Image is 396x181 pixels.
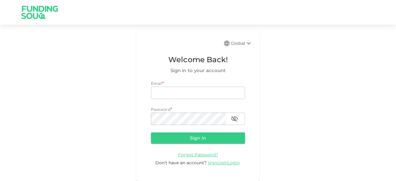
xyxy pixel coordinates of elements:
[151,132,245,144] button: Sign in
[151,107,170,112] span: Password
[151,81,162,86] span: Email
[151,87,245,99] input: email
[151,113,226,125] input: password
[155,160,207,166] span: Don't have an account?
[178,152,218,157] a: Forgot Password?
[178,152,218,157] span: Forgot Password?
[151,67,245,74] span: Sign in to your account
[208,160,240,166] span: signUpInLogin
[151,54,245,66] span: Welcome Back!
[231,40,252,47] div: Global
